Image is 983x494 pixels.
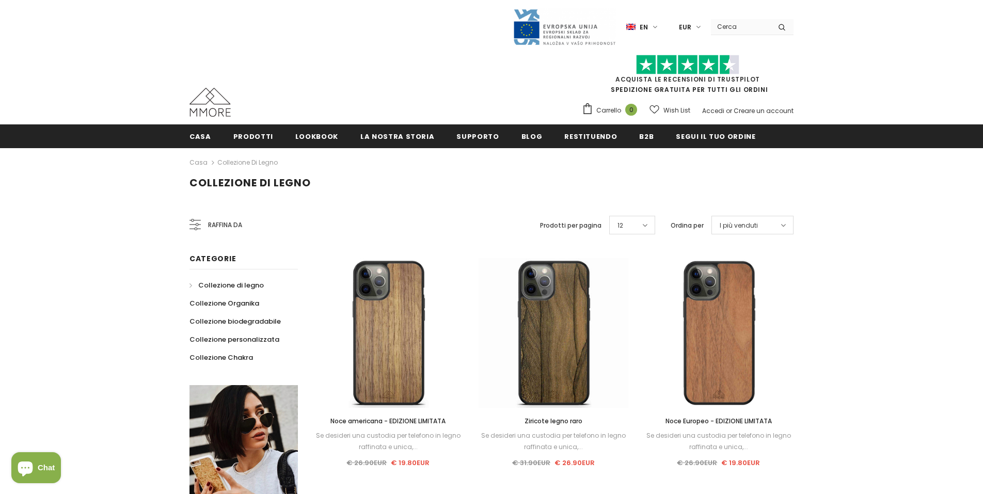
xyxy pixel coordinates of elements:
span: en [640,22,648,33]
a: Accedi [702,106,724,115]
span: Prodotti [233,132,273,141]
span: € 26.90EUR [346,458,387,468]
span: Raffina da [208,219,242,231]
span: Collezione di legno [198,280,264,290]
span: Collezione di legno [189,176,311,190]
span: Collezione biodegradabile [189,316,281,326]
input: Search Site [711,19,770,34]
label: Ordina per [671,220,704,231]
a: Noce americana - EDIZIONE LIMITATA [313,416,463,427]
a: Collezione di legno [217,158,278,167]
span: Categorie [189,253,236,264]
a: Casa [189,156,208,169]
span: € 26.90EUR [677,458,717,468]
span: SPEDIZIONE GRATUITA PER TUTTI GLI ORDINI [582,59,794,94]
a: Collezione biodegradabile [189,312,281,330]
a: Wish List [649,101,690,119]
a: Blog [521,124,543,148]
a: Collezione Chakra [189,348,253,366]
a: Lookbook [295,124,338,148]
div: Se desideri una custodia per telefono in legno raffinata e unica,... [313,430,463,453]
span: Lookbook [295,132,338,141]
span: La nostra storia [360,132,434,141]
span: 12 [617,220,623,231]
div: Se desideri una custodia per telefono in legno raffinata e unica,... [479,430,628,453]
div: Se desideri una custodia per telefono in legno raffinata e unica,... [644,430,794,453]
span: € 26.90EUR [554,458,595,468]
span: Noce americana - EDIZIONE LIMITATA [330,417,446,425]
a: Restituendo [564,124,617,148]
span: Segui il tuo ordine [676,132,755,141]
span: € 19.80EUR [721,458,760,468]
label: Prodotti per pagina [540,220,601,231]
span: B2B [639,132,654,141]
a: Prodotti [233,124,273,148]
a: Javni Razpis [513,22,616,31]
span: supporto [456,132,499,141]
img: Casi MMORE [189,88,231,117]
a: Ziricote legno raro [479,416,628,427]
a: Segui il tuo ordine [676,124,755,148]
span: Noce Europeo - EDIZIONE LIMITATA [665,417,772,425]
a: Noce Europeo - EDIZIONE LIMITATA [644,416,794,427]
span: Blog [521,132,543,141]
img: Fidati di Pilot Stars [636,55,739,75]
span: 0 [625,104,637,116]
span: Ziricote legno raro [525,417,582,425]
a: Casa [189,124,211,148]
span: or [726,106,732,115]
a: Collezione Organika [189,294,259,312]
span: I più venduti [720,220,758,231]
inbox-online-store-chat: Shopify online store chat [8,452,64,486]
a: Carrello 0 [582,103,642,118]
img: Javni Razpis [513,8,616,46]
a: Acquista le recensioni di TrustPilot [615,75,760,84]
span: Restituendo [564,132,617,141]
span: Carrello [596,105,621,116]
a: Collezione di legno [189,276,264,294]
a: B2B [639,124,654,148]
span: Collezione Organika [189,298,259,308]
span: € 19.80EUR [391,458,430,468]
a: Collezione personalizzata [189,330,279,348]
span: EUR [679,22,691,33]
img: i-lang-1.png [626,23,636,31]
span: Casa [189,132,211,141]
span: Collezione personalizzata [189,334,279,344]
a: supporto [456,124,499,148]
span: Wish List [663,105,690,116]
span: € 31.90EUR [512,458,550,468]
a: Creare un account [734,106,794,115]
a: La nostra storia [360,124,434,148]
span: Collezione Chakra [189,353,253,362]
